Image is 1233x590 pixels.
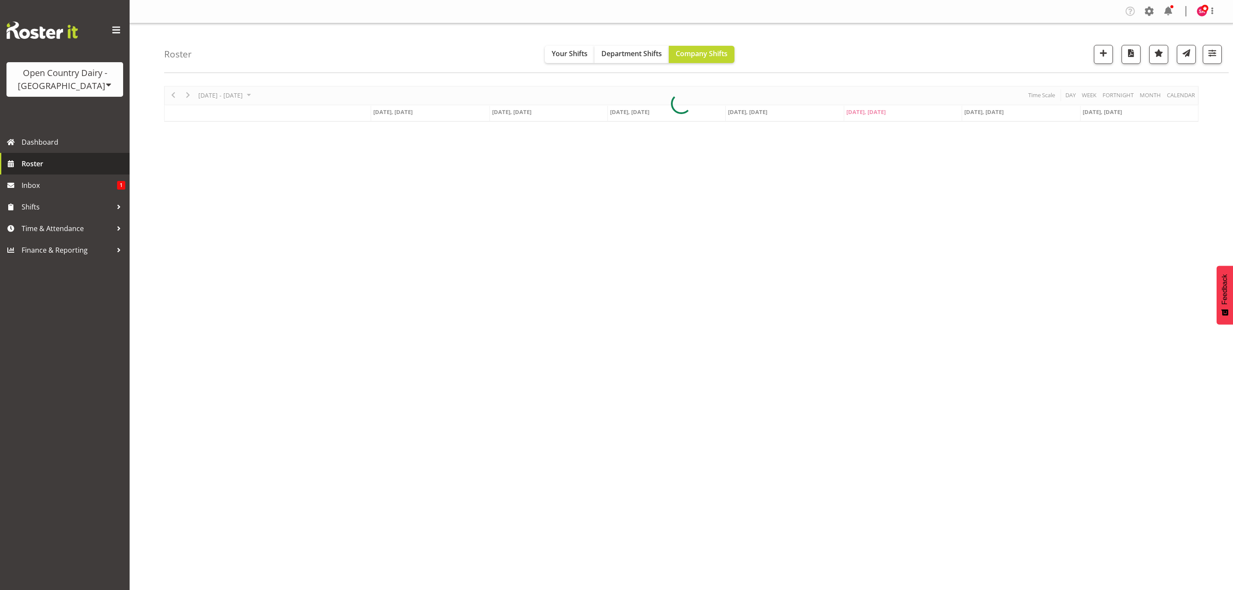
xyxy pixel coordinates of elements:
span: Roster [22,157,125,170]
button: Filter Shifts [1203,45,1222,64]
button: Highlight an important date within the roster. [1149,45,1168,64]
span: 1 [117,181,125,190]
span: Finance & Reporting [22,244,112,257]
img: stacey-allen7479.jpg [1197,6,1207,16]
span: Inbox [22,179,117,192]
button: Download a PDF of the roster according to the set date range. [1122,45,1141,64]
button: Department Shifts [594,46,669,63]
div: Open Country Dairy - [GEOGRAPHIC_DATA] [15,67,114,92]
span: Time & Attendance [22,222,112,235]
button: Send a list of all shifts for the selected filtered period to all rostered employees. [1177,45,1196,64]
span: Department Shifts [601,49,662,58]
span: Shifts [22,200,112,213]
button: Your Shifts [545,46,594,63]
button: Add a new shift [1094,45,1113,64]
span: Company Shifts [676,49,728,58]
span: Dashboard [22,136,125,149]
span: Your Shifts [552,49,588,58]
button: Feedback - Show survey [1217,266,1233,324]
button: Company Shifts [669,46,734,63]
h4: Roster [164,49,192,59]
span: Feedback [1221,274,1229,305]
img: Rosterit website logo [6,22,78,39]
